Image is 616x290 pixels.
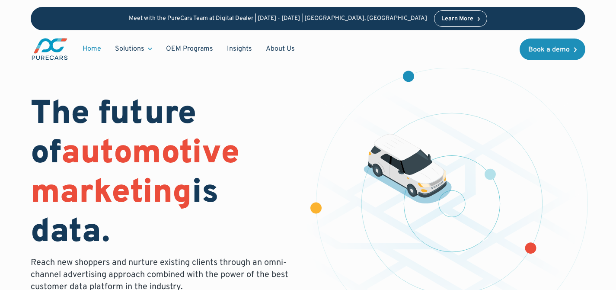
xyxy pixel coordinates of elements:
a: Insights [220,41,259,57]
a: OEM Programs [159,41,220,57]
a: Book a demo [520,39,585,60]
span: automotive marketing [31,133,239,214]
div: Learn More [441,16,473,22]
a: Home [76,41,108,57]
a: Learn More [434,10,488,27]
img: purecars logo [31,37,69,61]
a: main [31,37,69,61]
div: Solutions [108,41,159,57]
p: Meet with the PureCars Team at Digital Dealer | [DATE] - [DATE] | [GEOGRAPHIC_DATA], [GEOGRAPHIC_... [129,15,427,23]
h1: The future of is data. [31,95,297,253]
a: About Us [259,41,302,57]
img: illustration of a vehicle [364,134,452,203]
div: Solutions [115,44,144,54]
div: Book a demo [528,46,570,53]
